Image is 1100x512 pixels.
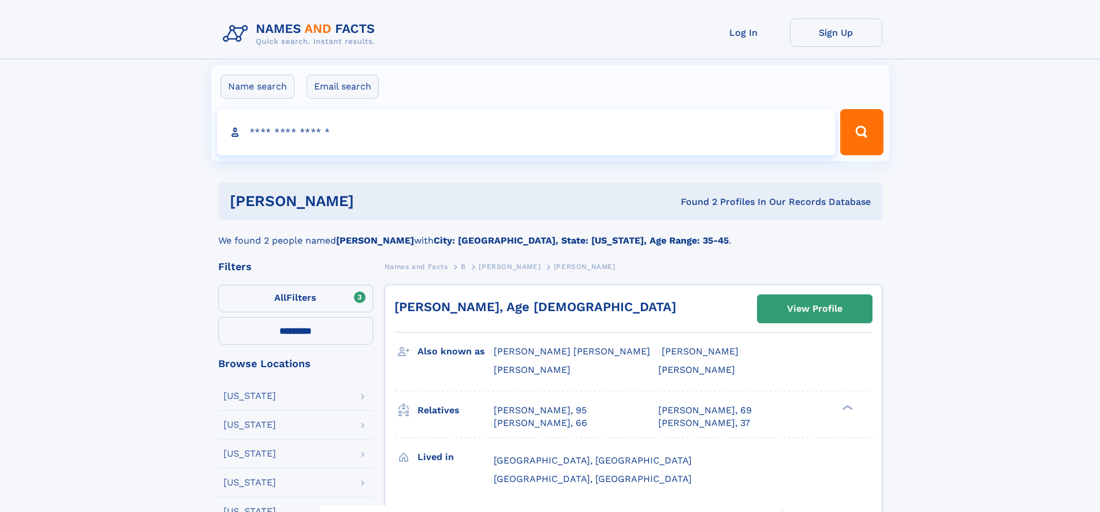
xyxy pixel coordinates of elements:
[787,296,842,322] div: View Profile
[698,18,790,47] a: Log In
[662,346,739,357] span: [PERSON_NAME]
[758,295,872,323] a: View Profile
[223,478,276,487] div: [US_STATE]
[417,401,494,420] h3: Relatives
[840,403,853,411] div: ❯
[494,417,587,429] a: [PERSON_NAME], 66
[218,261,373,272] div: Filters
[658,417,750,429] a: [PERSON_NAME], 37
[417,342,494,361] h3: Also known as
[554,263,616,271] span: [PERSON_NAME]
[336,235,414,246] b: [PERSON_NAME]
[494,473,692,484] span: [GEOGRAPHIC_DATA], [GEOGRAPHIC_DATA]
[394,300,676,314] a: [PERSON_NAME], Age [DEMOGRAPHIC_DATA]
[494,346,650,357] span: [PERSON_NAME] [PERSON_NAME]
[494,364,570,375] span: [PERSON_NAME]
[461,259,466,274] a: B
[461,263,466,271] span: B
[517,196,871,208] div: Found 2 Profiles In Our Records Database
[790,18,882,47] a: Sign Up
[221,74,294,99] label: Name search
[223,420,276,429] div: [US_STATE]
[494,404,587,417] a: [PERSON_NAME], 95
[479,259,540,274] a: [PERSON_NAME]
[217,109,836,155] input: search input
[223,391,276,401] div: [US_STATE]
[218,358,373,369] div: Browse Locations
[385,259,448,274] a: Names and Facts
[494,455,692,466] span: [GEOGRAPHIC_DATA], [GEOGRAPHIC_DATA]
[223,449,276,458] div: [US_STATE]
[658,364,735,375] span: [PERSON_NAME]
[230,194,517,208] h1: [PERSON_NAME]
[274,292,286,303] span: All
[434,235,729,246] b: City: [GEOGRAPHIC_DATA], State: [US_STATE], Age Range: 35-45
[218,18,385,50] img: Logo Names and Facts
[840,109,883,155] button: Search Button
[479,263,540,271] span: [PERSON_NAME]
[658,404,752,417] a: [PERSON_NAME], 69
[218,285,373,312] label: Filters
[417,447,494,467] h3: Lived in
[218,220,882,248] div: We found 2 people named with .
[307,74,379,99] label: Email search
